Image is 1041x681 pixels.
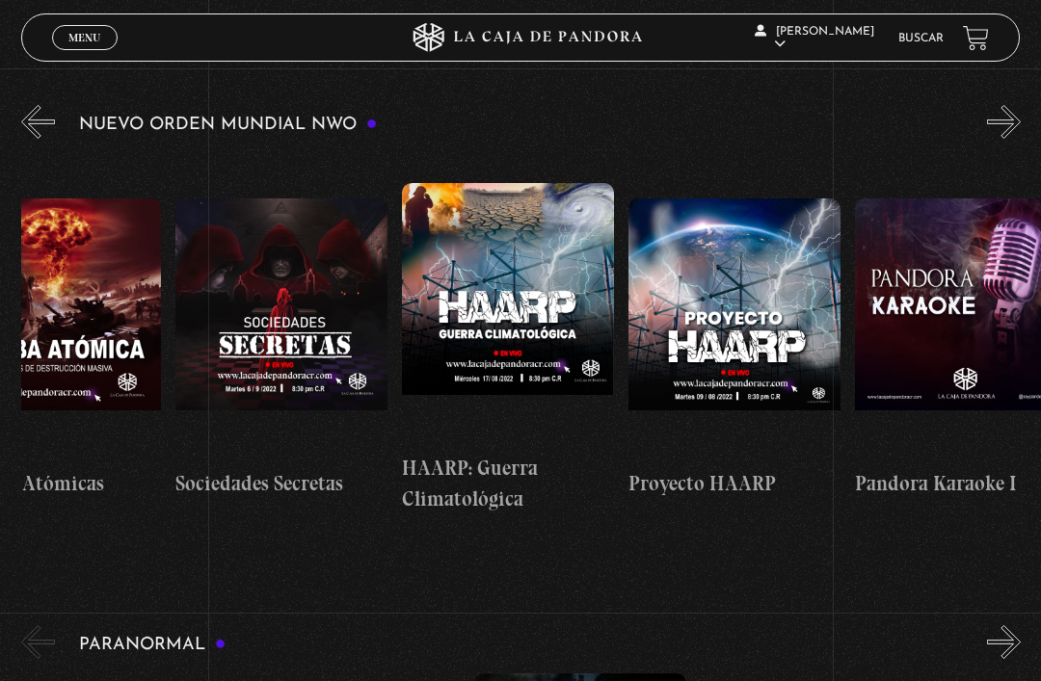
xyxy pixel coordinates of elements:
[628,153,841,544] a: Proyecto HAARP
[963,25,989,51] a: View your shopping cart
[175,153,387,544] a: Sociedades Secretas
[402,153,614,544] a: HAARP: Guerra Climatológica
[21,625,55,659] button: Previous
[755,26,874,50] span: [PERSON_NAME]
[79,636,227,654] h3: Paranormal
[628,468,841,499] h4: Proyecto HAARP
[21,105,55,139] button: Previous
[175,468,387,499] h4: Sociedades Secretas
[898,33,944,44] a: Buscar
[63,48,108,62] span: Cerrar
[402,453,614,513] h4: HAARP: Guerra Climatológica
[79,116,378,134] h3: Nuevo Orden Mundial NWO
[987,105,1021,139] button: Next
[68,32,100,43] span: Menu
[987,625,1021,659] button: Next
